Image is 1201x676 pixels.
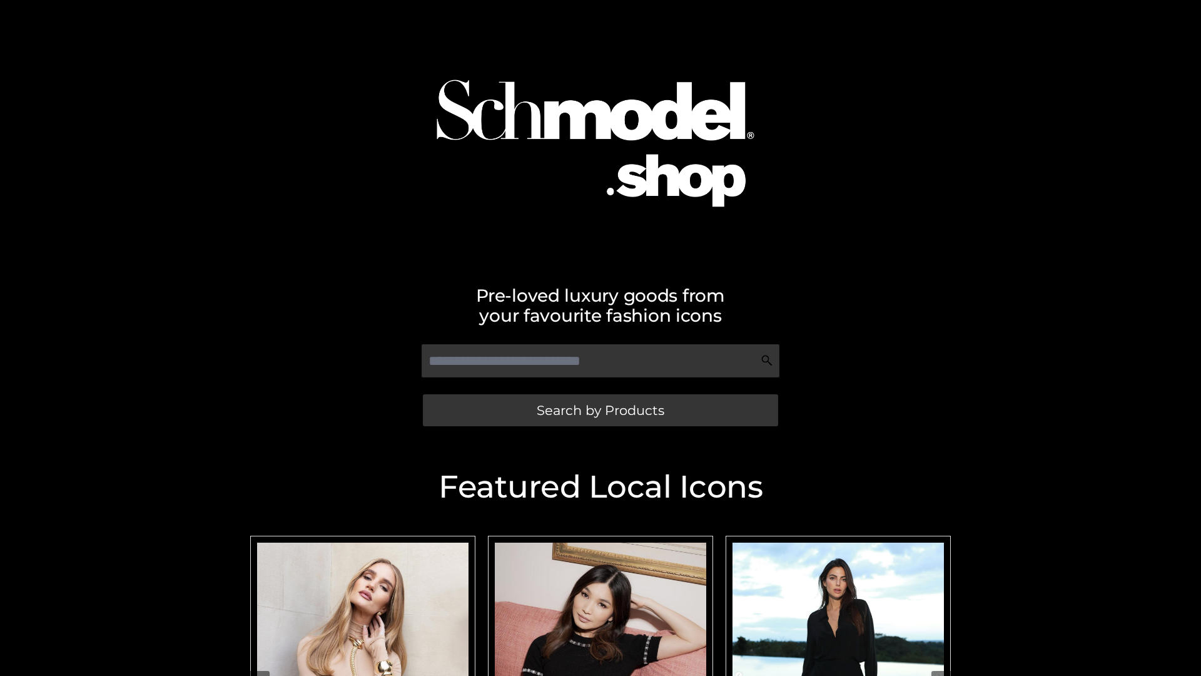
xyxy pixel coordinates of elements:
h2: Pre-loved luxury goods from your favourite fashion icons [244,285,957,325]
h2: Featured Local Icons​ [244,471,957,503]
span: Search by Products [537,404,664,417]
a: Search by Products [423,394,778,426]
img: Search Icon [761,354,773,367]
